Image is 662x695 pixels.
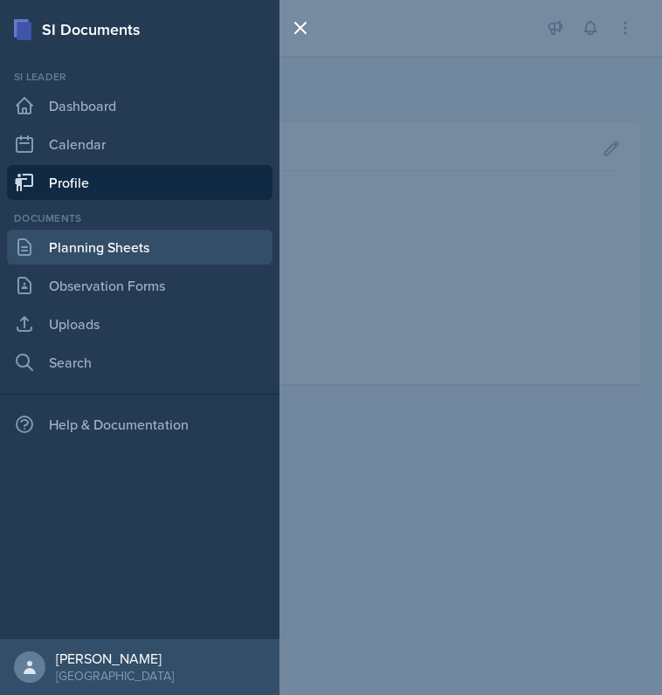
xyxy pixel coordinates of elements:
[7,88,272,123] a: Dashboard
[7,407,272,442] div: Help & Documentation
[7,345,272,380] a: Search
[7,165,272,200] a: Profile
[7,69,272,85] div: Si leader
[56,667,174,685] div: [GEOGRAPHIC_DATA]
[56,650,174,667] div: [PERSON_NAME]
[7,127,272,162] a: Calendar
[7,210,272,226] div: Documents
[7,268,272,303] a: Observation Forms
[7,230,272,265] a: Planning Sheets
[7,306,272,341] a: Uploads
